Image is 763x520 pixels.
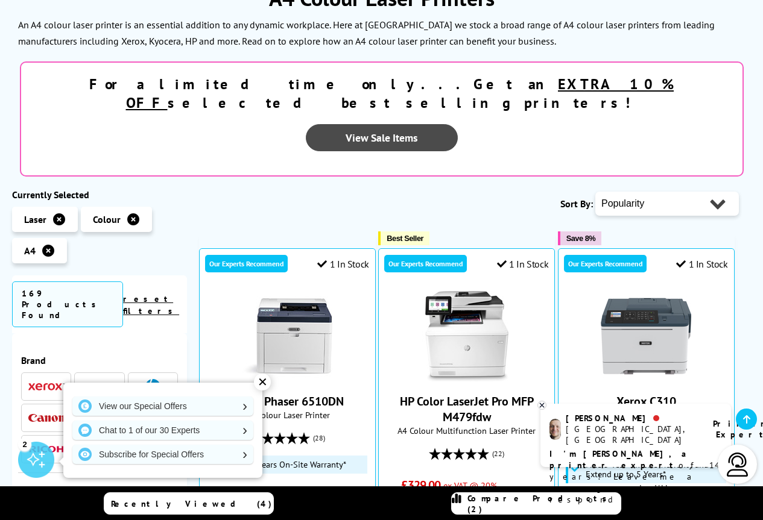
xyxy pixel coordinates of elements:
u: EXTRA 10% OFF [126,75,674,112]
span: A4 Colour Laser Printer [206,409,369,421]
img: Xerox C310 [601,291,691,381]
button: Save 8% [558,231,601,245]
div: ✕ [254,374,271,390]
img: HP Color LaserJet Pro MFP M479fdw [422,291,512,381]
span: ex VAT @ 20% [443,480,497,491]
div: 1 In Stock [676,258,728,270]
img: Xerox [28,383,65,391]
strong: For a limited time only...Get an selected best selling printers! [89,75,674,112]
a: Xerox C310 [601,372,691,384]
a: Xerox Phaser 6510DN [242,372,332,384]
span: Compare Products (2) [467,493,621,515]
b: I'm [PERSON_NAME], a printer expert [549,448,690,471]
span: £329.00 [401,477,440,493]
div: 1 In Stock [317,258,369,270]
a: Chat to 1 of our 30 Experts [72,421,253,440]
img: ashley-livechat.png [549,419,561,440]
div: [GEOGRAPHIC_DATA], [GEOGRAPHIC_DATA] [566,424,698,445]
a: HP Color LaserJet Pro MFP M479fdw [400,393,534,425]
p: An A4 colour laser printer is an essential addition to any dynamic workplace. Here at [GEOGRAPHIC... [18,19,715,47]
span: A4 Colour Multifunction Laser Printer [385,425,548,436]
img: user-headset-light.svg [726,453,750,477]
button: Best Seller [378,231,429,245]
a: Subscribe for Special Offers [72,445,253,464]
span: 169 Products Found [12,281,123,327]
div: Currently Selected [12,189,187,201]
img: Xerox Phaser 6510DN [242,291,332,381]
span: Up to 5 Years On-Site Warranty* [227,460,346,469]
span: Best Seller [387,234,423,243]
a: Compare Products (2) [451,492,621,515]
div: 2 [18,437,31,451]
a: View Sale Items [306,124,458,151]
span: A4 [24,245,36,257]
span: (22) [492,442,504,465]
img: Canon [28,414,65,422]
a: Xerox [28,379,65,394]
p: of 14 years! Leave me a message and I'll respond ASAP [549,448,722,506]
a: View our Special Offers [72,396,253,416]
span: Colour [93,213,121,225]
div: Our Experts Recommend [564,255,647,272]
div: Our Experts Recommend [384,255,467,272]
a: Recently Viewed (4) [104,492,274,515]
a: reset filters [123,293,179,316]
div: 1 In Stock [497,258,549,270]
a: Canon [28,410,65,425]
span: Brand [21,354,178,366]
span: Recently Viewed (4) [111,498,272,509]
div: [PERSON_NAME] [566,413,698,424]
a: HP Color LaserJet Pro MFP M479fdw [422,372,512,384]
span: Laser [24,213,46,225]
span: Save 8% [566,234,595,243]
span: (28) [313,427,325,450]
a: Xerox C310 [616,393,676,409]
div: Our Experts Recommend [205,255,288,272]
span: Sort By: [560,198,593,210]
a: Xerox Phaser 6510DN [231,393,344,409]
